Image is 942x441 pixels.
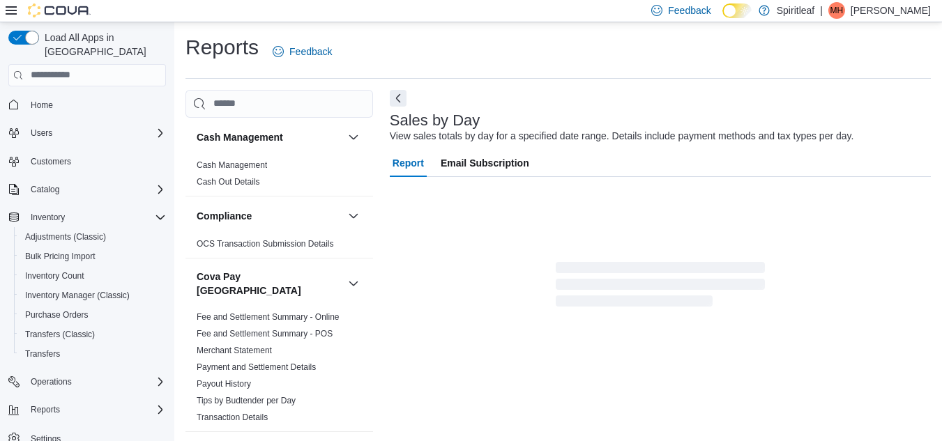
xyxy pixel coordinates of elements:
[20,287,135,304] a: Inventory Manager (Classic)
[722,18,723,19] span: Dark Mode
[668,3,711,17] span: Feedback
[197,239,334,249] a: OCS Transaction Submission Details
[20,326,100,343] a: Transfers (Classic)
[820,2,823,19] p: |
[14,266,172,286] button: Inventory Count
[390,90,407,107] button: Next
[20,248,166,265] span: Bulk Pricing Import
[556,265,765,309] span: Loading
[390,129,854,144] div: View sales totals by day for a specified date range. Details include payment methods and tax type...
[31,100,53,111] span: Home
[39,31,166,59] span: Load All Apps in [GEOGRAPHIC_DATA]
[185,33,259,61] h1: Reports
[197,378,251,389] span: Payout History
[197,346,272,355] a: Merchant Statement
[25,181,166,198] span: Catalog
[31,404,60,415] span: Reports
[14,344,172,364] button: Transfers
[20,346,66,362] a: Transfers
[345,208,362,224] button: Compliance
[20,268,166,284] span: Inventory Count
[393,149,424,177] span: Report
[197,130,342,144] button: Cash Management
[14,325,172,344] button: Transfers (Classic)
[197,209,342,223] button: Compliance
[25,231,106,242] span: Adjustments (Classic)
[20,326,166,343] span: Transfers (Classic)
[25,329,95,340] span: Transfers (Classic)
[20,307,166,323] span: Purchase Orders
[197,362,316,372] a: Payment and Settlement Details
[31,376,72,387] span: Operations
[197,238,334,249] span: OCS Transaction Submission Details
[197,177,260,187] a: Cash Out Details
[345,275,362,292] button: Cova Pay [GEOGRAPHIC_DATA]
[25,401,66,418] button: Reports
[851,2,931,19] p: [PERSON_NAME]
[25,401,166,418] span: Reports
[20,229,166,245] span: Adjustments (Classic)
[20,346,166,362] span: Transfers
[185,157,373,196] div: Cash Management
[20,229,112,245] a: Adjustments (Classic)
[777,2,814,19] p: Spiritleaf
[3,95,172,115] button: Home
[20,268,90,284] a: Inventory Count
[830,2,844,19] span: MH
[25,181,65,198] button: Catalog
[31,184,59,195] span: Catalog
[25,153,77,170] a: Customers
[722,3,752,18] input: Dark Mode
[390,112,480,129] h3: Sales by Day
[25,373,77,390] button: Operations
[25,97,59,114] a: Home
[25,125,58,141] button: Users
[25,290,130,301] span: Inventory Manager (Classic)
[25,153,166,170] span: Customers
[14,305,172,325] button: Purchase Orders
[3,208,172,227] button: Inventory
[25,373,166,390] span: Operations
[197,412,268,422] a: Transaction Details
[14,227,172,247] button: Adjustments (Classic)
[197,329,333,339] a: Fee and Settlement Summary - POS
[20,287,166,304] span: Inventory Manager (Classic)
[31,212,65,223] span: Inventory
[197,412,268,423] span: Transaction Details
[14,247,172,266] button: Bulk Pricing Import
[25,270,84,281] span: Inventory Count
[828,2,845,19] div: Matthew H
[197,130,283,144] h3: Cash Management
[197,396,296,405] a: Tips by Budtender per Day
[3,372,172,392] button: Operations
[3,180,172,199] button: Catalog
[197,379,251,389] a: Payout History
[197,160,267,171] span: Cash Management
[185,309,373,431] div: Cova Pay [GEOGRAPHIC_DATA]
[14,286,172,305] button: Inventory Manager (Classic)
[441,149,529,177] span: Email Subscription
[25,309,89,320] span: Purchase Orders
[3,123,172,143] button: Users
[197,312,340,322] a: Fee and Settlement Summary - Online
[25,209,166,226] span: Inventory
[20,307,94,323] a: Purchase Orders
[25,125,166,141] span: Users
[197,395,296,406] span: Tips by Budtender per Day
[197,362,316,373] span: Payment and Settlement Details
[345,129,362,146] button: Cash Management
[197,311,340,323] span: Fee and Settlement Summary - Online
[197,160,267,170] a: Cash Management
[185,235,373,258] div: Compliance
[31,127,52,139] span: Users
[197,209,252,223] h3: Compliance
[3,151,172,171] button: Customers
[289,45,332,59] span: Feedback
[197,270,342,297] button: Cova Pay [GEOGRAPHIC_DATA]
[197,345,272,356] span: Merchant Statement
[197,176,260,187] span: Cash Out Details
[28,3,91,17] img: Cova
[25,251,96,262] span: Bulk Pricing Import
[20,248,101,265] a: Bulk Pricing Import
